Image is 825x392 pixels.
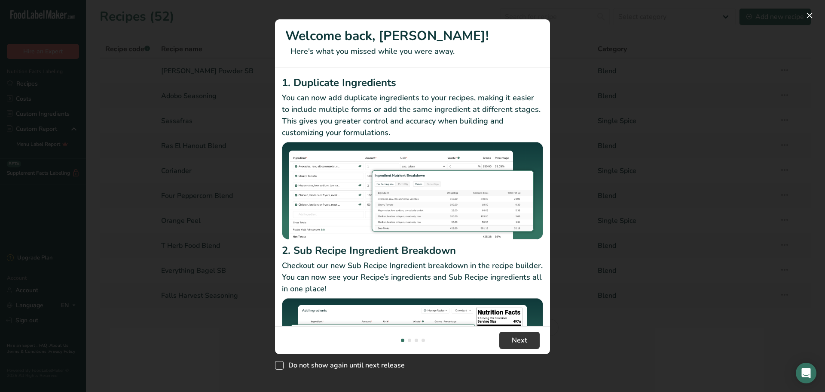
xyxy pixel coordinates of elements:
[282,92,543,139] p: You can now add duplicate ingredients to your recipes, making it easier to include multiple forms...
[796,363,816,383] div: Open Intercom Messenger
[282,243,543,258] h2: 2. Sub Recipe Ingredient Breakdown
[285,46,540,57] p: Here's what you missed while you were away.
[499,332,540,349] button: Next
[282,75,543,90] h2: 1. Duplicate Ingredients
[282,260,543,295] p: Checkout our new Sub Recipe Ingredient breakdown in the recipe builder. You can now see your Reci...
[512,335,527,346] span: Next
[282,142,543,240] img: Duplicate Ingredients
[284,361,405,370] span: Do not show again until next release
[285,26,540,46] h1: Welcome back, [PERSON_NAME]!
